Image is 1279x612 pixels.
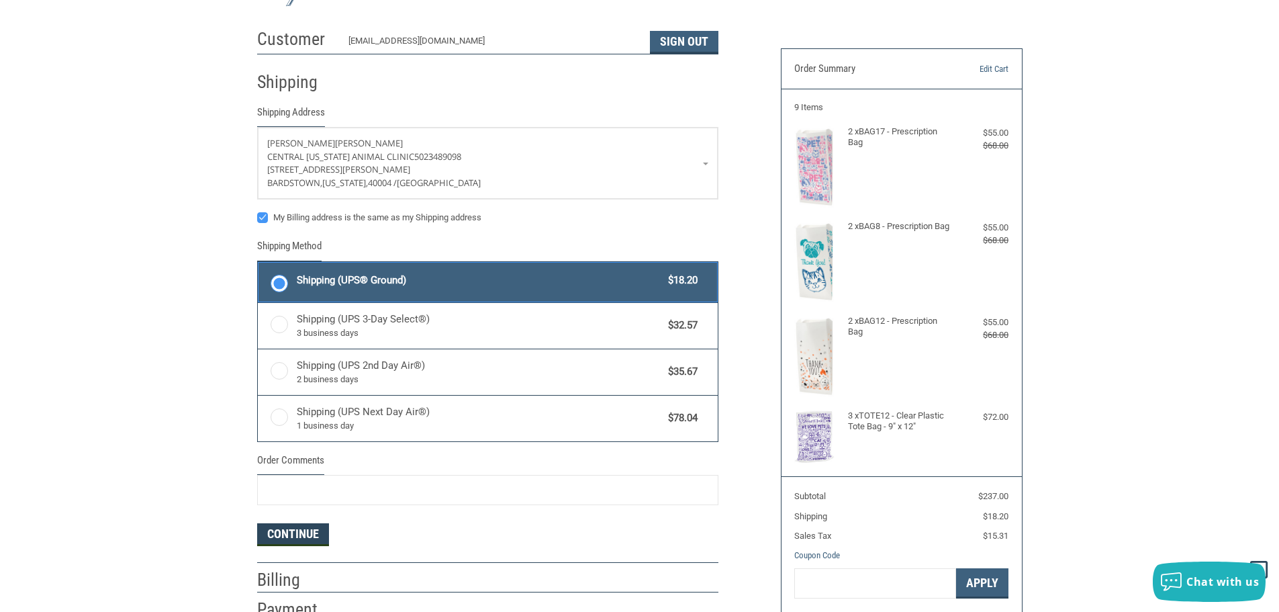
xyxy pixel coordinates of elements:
span: 2 business days [297,373,662,386]
h3: Order Summary [794,62,940,76]
h2: Billing [257,569,336,591]
span: 5023489098 [414,150,461,163]
button: Sign Out [650,31,718,54]
h4: 2 x BAG8 - Prescription Bag [848,221,952,232]
span: [STREET_ADDRESS][PERSON_NAME] [267,163,410,175]
button: Continue [257,523,329,546]
span: 3 business days [297,326,662,340]
span: $15.31 [983,531,1008,541]
span: Sales Tax [794,531,831,541]
span: $32.57 [662,318,698,333]
span: [GEOGRAPHIC_DATA] [397,177,481,189]
a: Enter or select a different address [258,128,718,199]
button: Apply [956,568,1008,599]
span: $18.20 [662,273,698,288]
span: $237.00 [978,491,1008,501]
span: [PERSON_NAME] [335,137,403,149]
h4: 2 x BAG17 - Prescription Bag [848,126,952,148]
span: Chat with us [1186,574,1259,589]
span: BARDSTOWN, [267,177,322,189]
div: [EMAIL_ADDRESS][DOMAIN_NAME] [348,34,636,54]
span: CENTRAL [US_STATE] ANIMAL CLINIC [267,150,414,163]
span: Subtotal [794,491,826,501]
span: [US_STATE], [322,177,368,189]
legend: Shipping Address [257,105,325,127]
div: $55.00 [955,126,1008,140]
span: $78.04 [662,410,698,426]
span: Shipping [794,511,827,521]
input: Gift Certificate or Coupon Code [794,568,956,599]
div: $68.00 [955,234,1008,247]
legend: Shipping Method [257,238,322,261]
h4: 2 x BAG12 - Prescription Bag [848,316,952,338]
span: Shipping (UPS Next Day Air®) [297,404,662,433]
span: Shipping (UPS® Ground) [297,273,662,288]
span: $18.20 [983,511,1008,521]
a: Coupon Code [794,550,840,560]
button: Chat with us [1153,562,1266,602]
div: $55.00 [955,221,1008,234]
div: $68.00 [955,139,1008,152]
h2: Shipping [257,71,336,93]
span: Shipping (UPS 2nd Day Air®) [297,358,662,386]
span: [PERSON_NAME] [267,137,335,149]
span: Shipping (UPS 3-Day Select®) [297,312,662,340]
a: Edit Cart [940,62,1008,76]
span: $35.67 [662,364,698,380]
legend: Order Comments [257,453,324,475]
span: 1 business day [297,419,662,433]
div: $55.00 [955,316,1008,329]
div: $72.00 [955,410,1008,424]
h4: 3 x TOTE12 - Clear Plastic Tote Bag - 9" x 12" [848,410,952,433]
h2: Customer [257,28,336,50]
h3: 9 Items [794,102,1008,113]
span: 40004 / [368,177,397,189]
label: My Billing address is the same as my Shipping address [257,212,718,223]
div: $68.00 [955,329,1008,342]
